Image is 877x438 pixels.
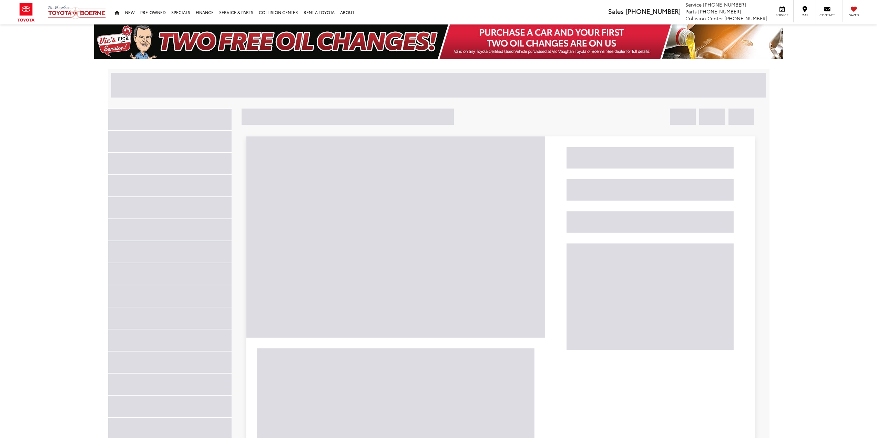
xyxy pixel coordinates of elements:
[685,15,723,22] span: Collision Center
[797,13,812,17] span: Map
[685,8,697,15] span: Parts
[703,1,746,8] span: [PHONE_NUMBER]
[608,7,624,16] span: Sales
[774,13,790,17] span: Service
[846,13,861,17] span: Saved
[724,15,767,22] span: [PHONE_NUMBER]
[48,5,106,19] img: Vic Vaughan Toyota of Boerne
[94,24,783,59] img: Two Free Oil Change Vic Vaughan Toyota of Boerne Boerne TX
[625,7,681,16] span: [PHONE_NUMBER]
[819,13,835,17] span: Contact
[685,1,702,8] span: Service
[698,8,741,15] span: [PHONE_NUMBER]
